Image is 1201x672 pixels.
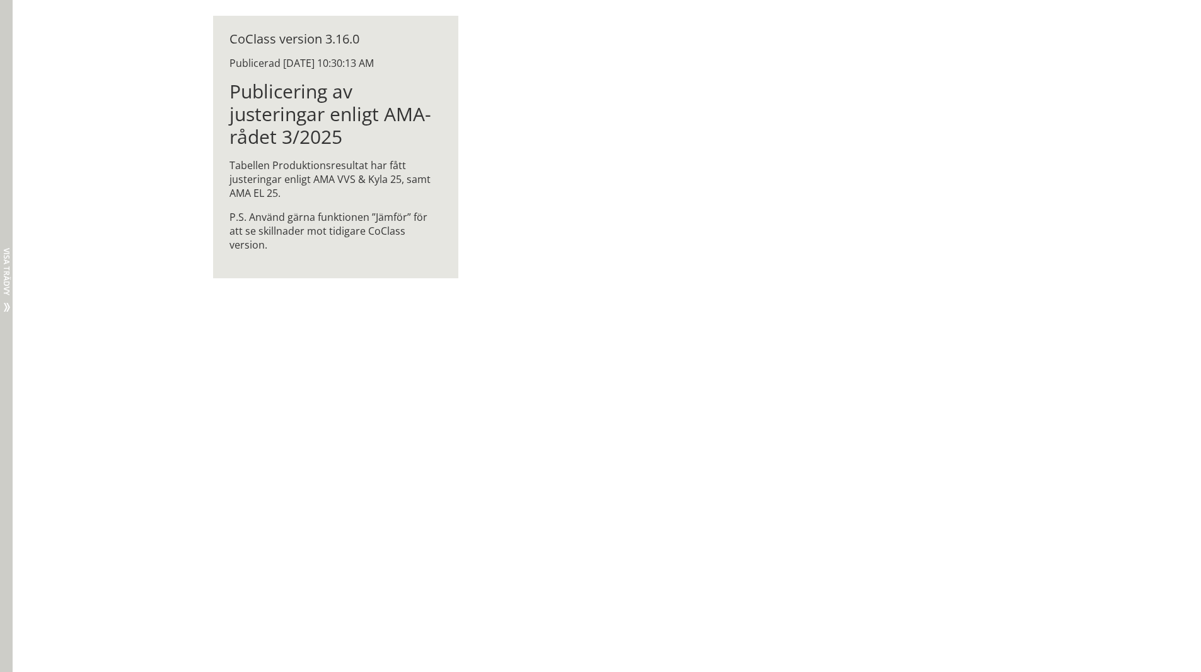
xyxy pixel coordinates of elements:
[229,32,442,46] div: CoClass version 3.16.0
[229,158,442,200] p: Tabellen Produktionsresultat har fått justeringar enligt AMA VVS & Kyla 25, samt AMA EL 25.
[229,210,442,252] p: P.S. Använd gärna funktionen ”Jämför” för att se skillnader mot tidigare CoClass version.
[3,248,10,295] span: Visa trädvy
[229,56,442,70] div: Publicerad [DATE] 10:30:13 AM
[229,80,442,148] h1: Publicering av justeringar enligt AMA-rådet 3/2025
